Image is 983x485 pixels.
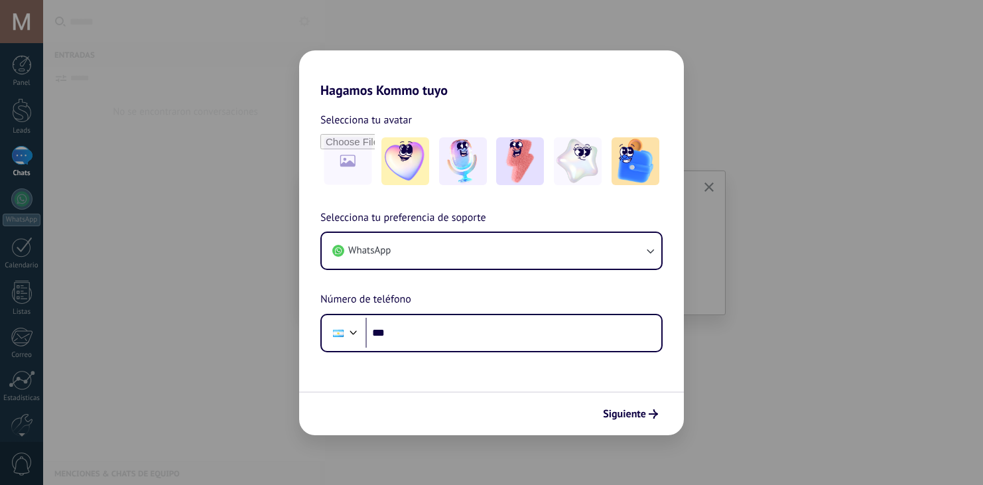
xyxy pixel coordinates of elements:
[320,291,411,309] span: Número de teléfono
[439,137,487,185] img: -2.jpeg
[299,50,684,98] h2: Hagamos Kommo tuyo
[612,137,659,185] img: -5.jpeg
[348,244,391,257] span: WhatsApp
[496,137,544,185] img: -3.jpeg
[322,233,661,269] button: WhatsApp
[597,403,664,425] button: Siguiente
[554,137,602,185] img: -4.jpeg
[381,137,429,185] img: -1.jpeg
[320,210,486,227] span: Selecciona tu preferencia de soporte
[326,319,351,347] div: Argentina: + 54
[320,111,412,129] span: Selecciona tu avatar
[603,409,646,419] span: Siguiente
